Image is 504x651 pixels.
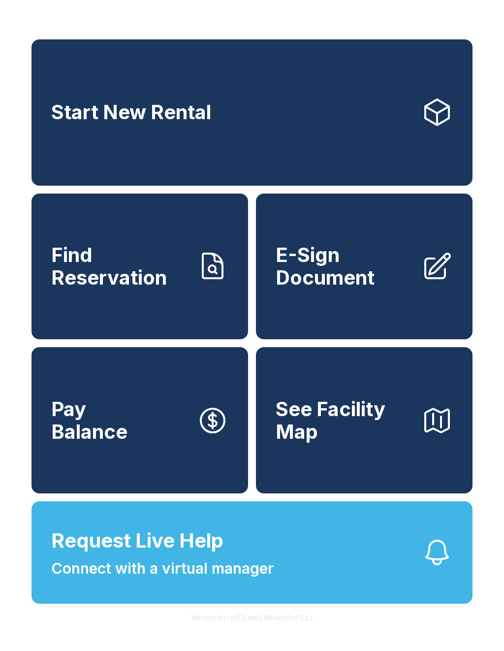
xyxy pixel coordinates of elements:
[183,604,321,631] button: VersionkrrefDLawElMlwz8nfSsJ
[31,347,248,493] button: PayBalance
[51,398,127,443] span: Pay Balance
[256,194,472,340] a: E-Sign Document
[256,347,472,493] button: See Facility Map
[276,244,413,289] span: E-Sign Document
[51,526,223,555] span: Request Live Help
[51,557,274,580] span: Connect with a virtual manager
[276,398,413,443] span: See Facility Map
[51,244,189,289] span: Find Reservation
[51,101,211,124] span: Start New Rental
[31,39,472,186] a: Start New Rental
[31,501,472,604] button: Request Live HelpConnect with a virtual manager
[31,194,248,340] a: Find Reservation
